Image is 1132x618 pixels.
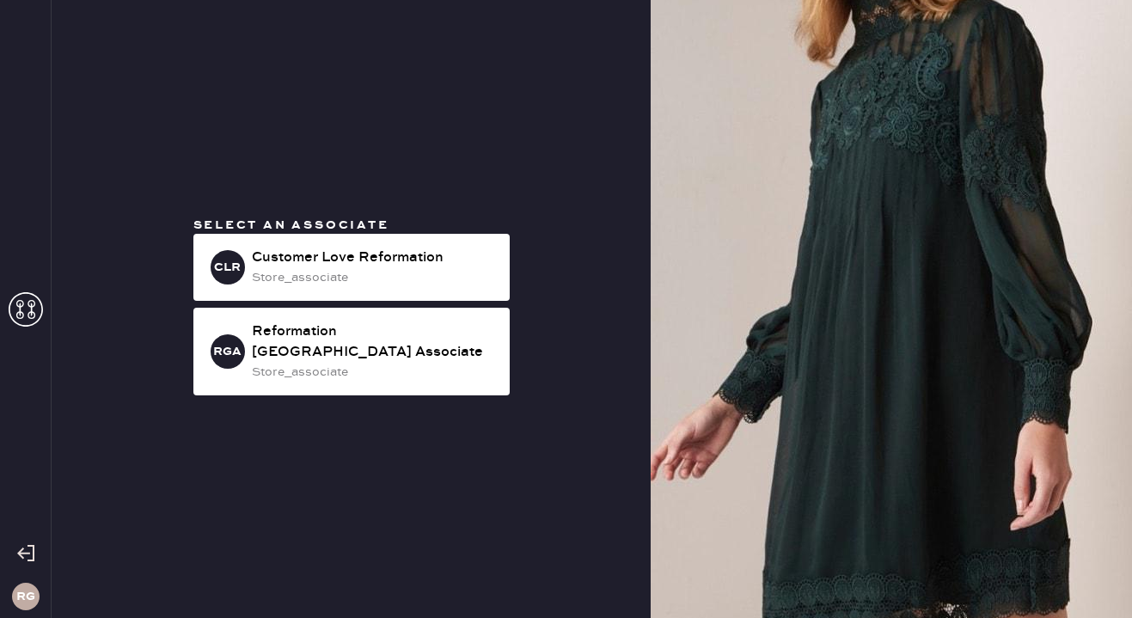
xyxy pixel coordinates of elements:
div: store_associate [252,363,496,382]
div: Customer Love Reformation [252,248,496,268]
h3: CLR [214,261,241,273]
h3: RGA [213,346,242,358]
div: Reformation [GEOGRAPHIC_DATA] Associate [252,321,496,363]
span: Select an associate [193,217,389,233]
div: store_associate [252,268,496,287]
h3: RG [16,590,35,603]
